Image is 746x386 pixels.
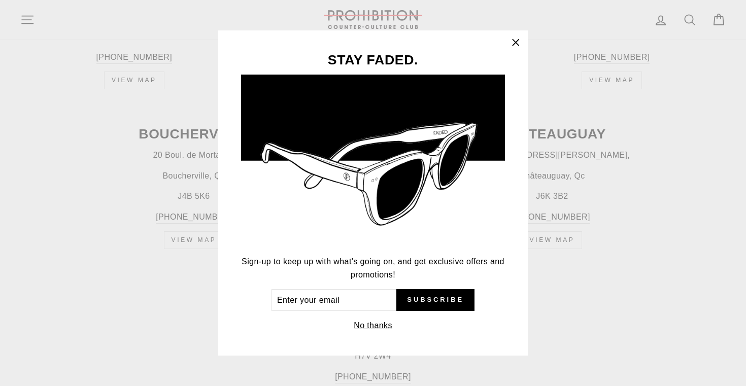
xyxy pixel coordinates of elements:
button: Subscribe [396,289,474,311]
button: No thanks [351,319,395,333]
h3: STAY FADED. [241,53,505,67]
p: Sign-up to keep up with what's going on, and get exclusive offers and promotions! [241,255,505,281]
input: Enter your email [272,289,396,311]
span: Subscribe [407,295,464,304]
